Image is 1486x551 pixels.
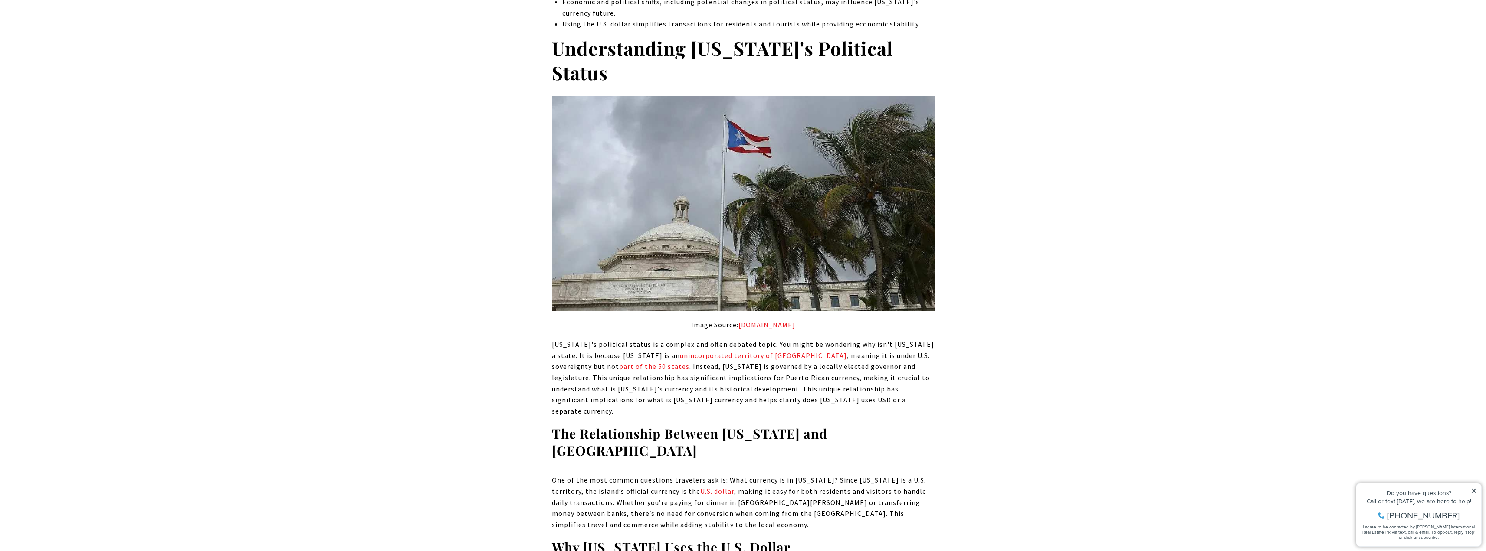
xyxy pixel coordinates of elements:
[11,53,124,70] span: I agree to be contacted by [PERSON_NAME] International Real Estate PR via text, call & email. To ...
[691,320,795,329] span: Image Source:
[552,96,935,311] img: A Puerto Rican flag flies in front of a historic building, surrounded by palm trees under a cloud...
[680,351,847,360] a: unincorporated territory of the United States - open in a new tab
[9,20,125,26] div: Do you have questions?
[552,340,934,415] span: [US_STATE]'s political status is a complex and often debated topic. You might be wondering why is...
[562,19,934,30] li: Using the U.S. dollar simplifies transactions for residents and tourists while providing economic...
[552,425,827,459] strong: The Relationship Between [US_STATE] and [GEOGRAPHIC_DATA]
[9,28,125,34] div: Call or text [DATE], we are here to help!
[552,475,935,530] p: One of the most common questions travelers ask is: What currency is in [US_STATE]? Since [US_STAT...
[700,487,734,496] a: U.S. dollar
[552,36,893,85] strong: Understanding [US_STATE]'s Political Status
[738,320,795,329] a: wsj.com - open in a new tab
[36,41,108,49] span: [PHONE_NUMBER]
[619,362,689,371] a: part of the 50 states - open in a new tab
